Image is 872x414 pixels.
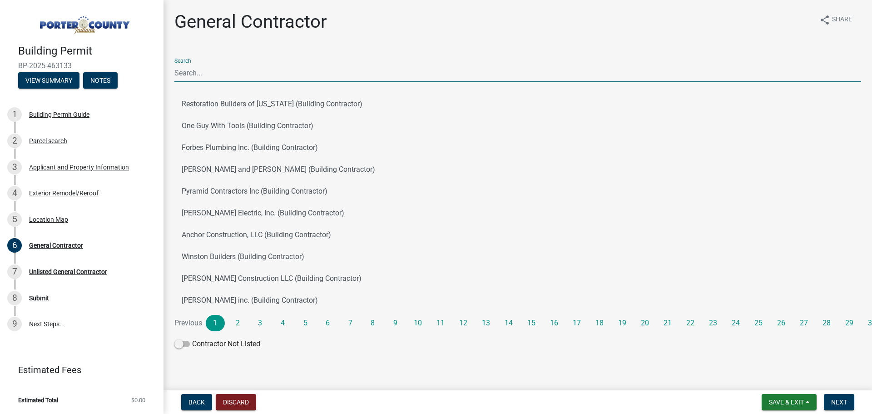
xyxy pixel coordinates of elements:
[7,107,22,122] div: 1
[341,315,360,331] a: 7
[228,315,248,331] a: 2
[613,315,632,331] a: 19
[174,289,861,311] button: [PERSON_NAME] inc. (Building Contractor)
[29,111,89,118] div: Building Permit Guide
[174,137,861,159] button: Forbes Plumbing Inc. (Building Contractor)
[831,399,847,406] span: Next
[174,159,861,180] button: [PERSON_NAME] and [PERSON_NAME] (Building Contractor)
[7,134,22,148] div: 2
[812,11,859,29] button: shareShare
[318,315,337,331] a: 6
[181,394,212,410] button: Back
[18,397,58,403] span: Estimated Total
[7,160,22,175] div: 3
[454,315,473,331] a: 12
[749,315,768,331] a: 25
[522,315,541,331] a: 15
[832,15,852,25] span: Share
[772,315,791,331] a: 26
[726,315,745,331] a: 24
[174,93,861,115] button: Restoration Builders of [US_STATE] (Building Contractor)
[206,315,225,331] a: 1
[408,315,427,331] a: 10
[29,242,83,249] div: General Contractor
[29,216,68,223] div: Location Map
[7,264,22,279] div: 7
[635,315,654,331] a: 20
[174,339,260,349] label: Contractor Not Listed
[273,315,292,331] a: 4
[174,268,861,289] button: [PERSON_NAME] Construction LLC (Building Contractor)
[431,315,450,331] a: 11
[174,315,861,331] nav: Page navigation
[174,202,861,224] button: [PERSON_NAME] Electric, Inc. (Building Contractor)
[174,64,861,82] input: Search...
[7,212,22,227] div: 5
[29,164,129,170] div: Applicant and Property Information
[567,315,586,331] a: 17
[817,315,836,331] a: 28
[499,315,518,331] a: 14
[18,45,156,58] h4: Building Permit
[476,315,495,331] a: 13
[819,15,830,25] i: share
[7,361,149,379] a: Estimated Fees
[83,77,118,85] wm-modal-confirm: Notes
[18,10,149,35] img: Porter County, Indiana
[131,397,145,403] span: $0.00
[545,315,564,331] a: 16
[7,317,22,331] div: 9
[296,315,315,331] a: 5
[83,72,118,89] button: Notes
[216,394,256,410] button: Discard
[29,138,67,144] div: Parcel search
[174,180,861,202] button: Pyramid Contractors Inc (Building Contractor)
[590,315,609,331] a: 18
[769,399,804,406] span: Save & Exit
[29,295,49,301] div: Submit
[174,11,327,33] h1: General Contractor
[704,315,723,331] a: 23
[29,190,99,196] div: Exterior Remodel/Reroof
[251,315,270,331] a: 3
[188,399,205,406] span: Back
[7,186,22,200] div: 4
[824,394,854,410] button: Next
[7,291,22,305] div: 8
[174,246,861,268] button: Winston Builders (Building Contractor)
[658,315,677,331] a: 21
[7,238,22,253] div: 6
[18,61,145,70] span: BP-2025-463133
[794,315,813,331] a: 27
[840,315,859,331] a: 29
[18,77,79,85] wm-modal-confirm: Summary
[681,315,700,331] a: 22
[174,115,861,137] button: One Guy With Tools (Building Contractor)
[29,269,107,275] div: Unlisted General Contractor
[363,315,382,331] a: 8
[174,224,861,246] button: Anchor Construction, LLC (Building Contractor)
[386,315,405,331] a: 9
[18,72,79,89] button: View Summary
[762,394,817,410] button: Save & Exit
